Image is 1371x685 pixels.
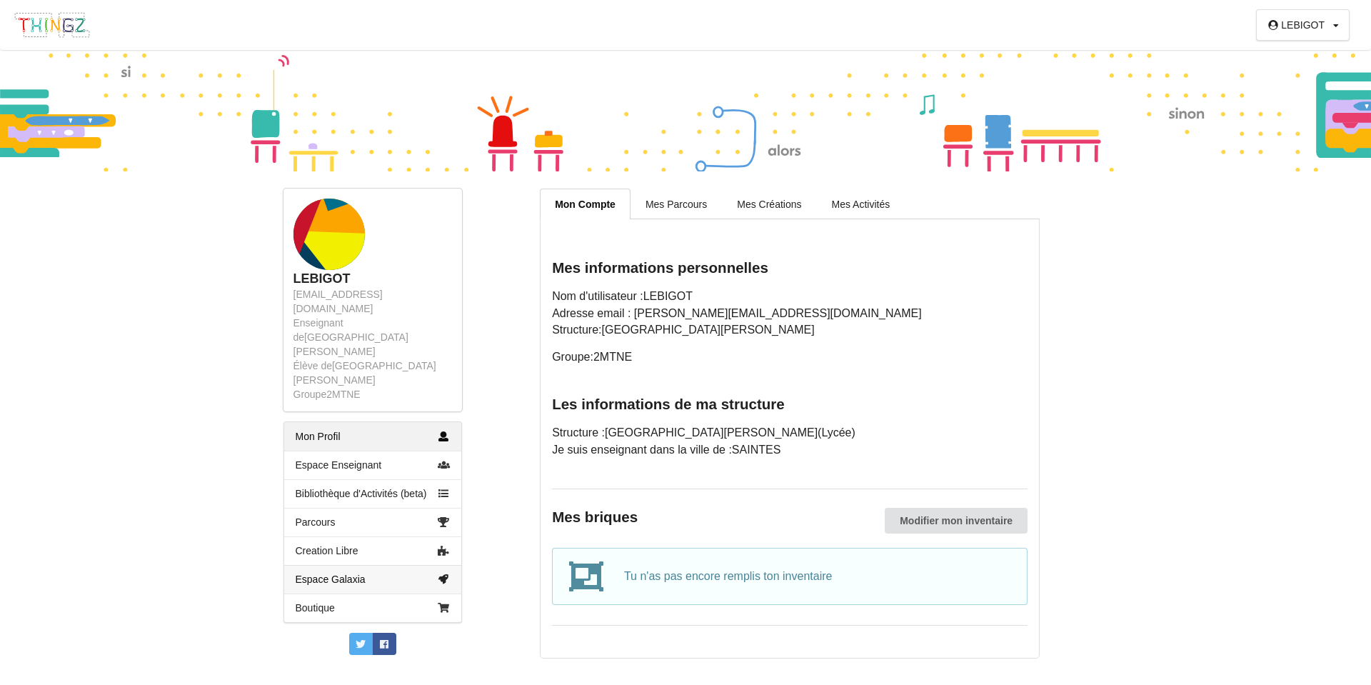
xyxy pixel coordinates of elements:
[284,422,461,451] a: Mon Profil
[817,189,905,219] a: Mes Activités
[284,536,461,565] a: Creation Libre
[284,565,461,594] a: Espace Galaxia
[885,508,1028,534] button: Modifier mon inventaire
[540,189,631,219] a: Mon Compte
[14,11,91,39] img: thingz_logo.png
[552,259,1028,277] div: Mes informations personnelles
[293,287,452,316] div: [EMAIL_ADDRESS][DOMAIN_NAME]
[284,479,461,508] a: Bibliothèque d'Activités (beta)
[284,508,461,536] a: Parcours
[293,387,452,401] div: Groupe 2MTNE
[552,322,1028,339] p: Structure: [GEOGRAPHIC_DATA][PERSON_NAME]
[552,395,1028,455] span: Structure : [GEOGRAPHIC_DATA][PERSON_NAME] ( Lycée ) Je suis enseignant dans la ville de : SAINTES
[293,271,452,287] div: LEBIGOT
[631,189,722,219] a: Mes Parcours
[552,508,1028,526] div: Mes briques
[284,451,461,479] a: Espace Enseignant
[722,189,816,219] a: Mes Créations
[552,349,1028,366] p: Groupe: 2MTNE
[293,316,452,359] div: Enseignant de [GEOGRAPHIC_DATA][PERSON_NAME]
[624,569,1010,585] p: Tu n'as pas encore remplis ton inventaire
[293,359,452,387] div: Élève de [GEOGRAPHIC_DATA][PERSON_NAME]
[552,395,1028,414] div: Les informations de ma structure
[284,594,461,622] a: Boutique
[1281,20,1325,30] div: LEBIGOT
[552,288,1028,469] div: Nom d'utilisateur : LEBIGOT Adresse email : [PERSON_NAME][EMAIL_ADDRESS][DOMAIN_NAME]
